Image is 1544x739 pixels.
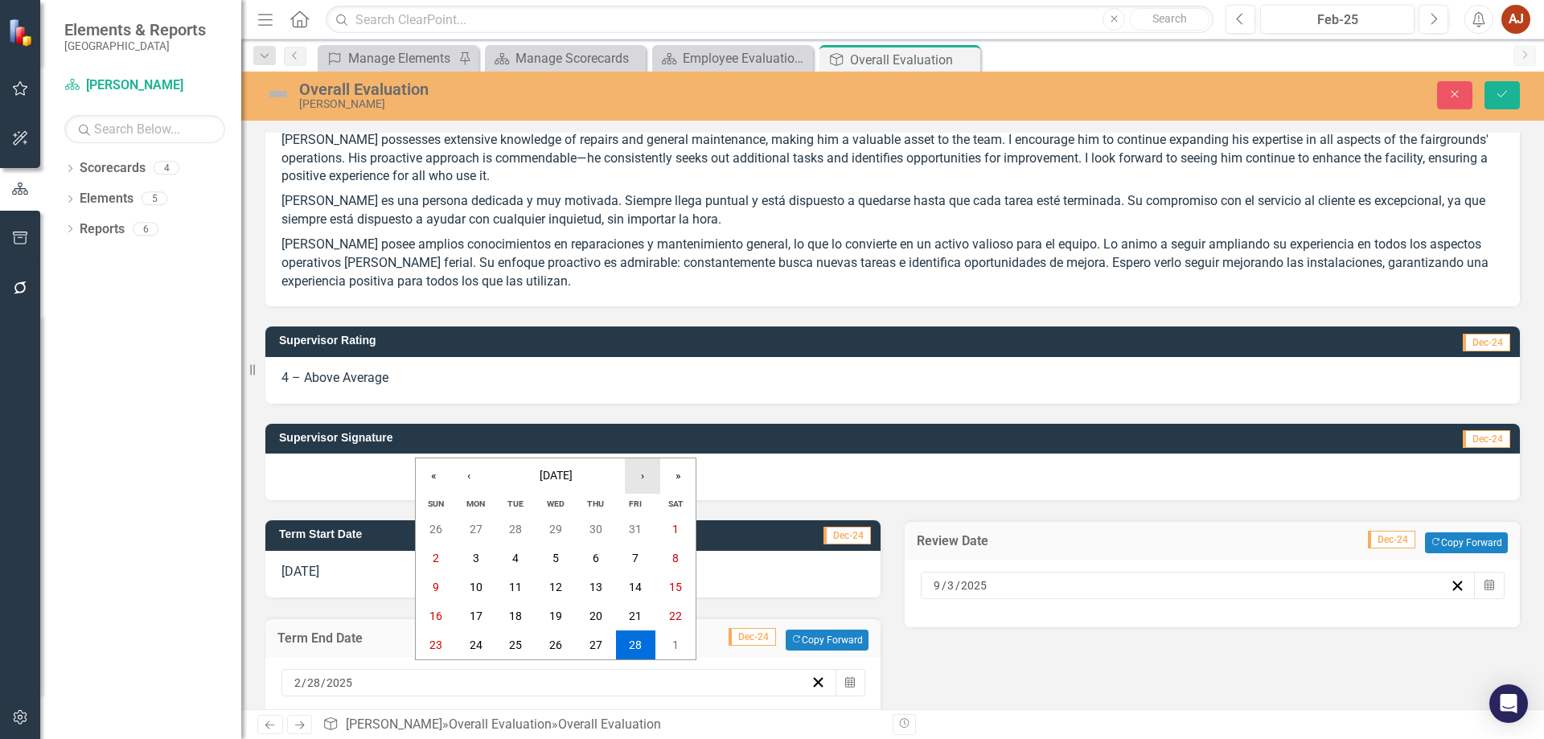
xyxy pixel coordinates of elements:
h3: Term End Date [277,631,501,646]
button: January 26, 2025 [416,515,456,544]
abbr: February 13, 2025 [589,581,602,593]
button: January 29, 2025 [536,515,576,544]
button: February 12, 2025 [536,573,576,601]
abbr: Sunday [428,499,444,509]
abbr: February 2, 2025 [433,552,439,565]
button: February 8, 2025 [655,544,696,573]
div: Manage Elements [348,48,454,68]
a: [PERSON_NAME] [64,76,225,95]
h3: Term Start Date [279,528,652,540]
button: February 4, 2025 [495,544,536,573]
abbr: Thursday [587,499,604,509]
input: yyyy [326,675,353,691]
abbr: February 28, 2025 [629,638,642,651]
abbr: Tuesday [507,499,524,509]
div: Open Intercom Messenger [1489,684,1528,723]
button: February 27, 2025 [576,630,616,659]
div: Overall Evaluation [558,716,661,732]
span: Dec-24 [1368,531,1415,548]
span: 4 – Above Average [281,370,388,385]
abbr: January 28, 2025 [509,523,522,536]
small: [GEOGRAPHIC_DATA] [64,39,206,52]
a: Manage Elements [322,48,454,68]
abbr: February 18, 2025 [509,610,522,622]
span: Dec-24 [729,628,776,646]
button: February 15, 2025 [655,573,696,601]
button: › [625,458,660,494]
button: January 30, 2025 [576,515,616,544]
abbr: February 26, 2025 [549,638,562,651]
div: [PERSON_NAME] [299,98,969,110]
div: 6 [133,222,158,236]
button: February 23, 2025 [416,630,456,659]
button: February 10, 2025 [456,573,496,601]
abbr: Friday [629,499,642,509]
div: Overall Evaluation [850,50,976,70]
button: February 9, 2025 [416,573,456,601]
abbr: February 6, 2025 [593,552,599,565]
abbr: February 25, 2025 [509,638,522,651]
img: ClearPoint Strategy [8,18,36,46]
abbr: February 8, 2025 [672,552,679,565]
abbr: Wednesday [547,499,565,509]
abbr: February 1, 2025 [672,523,679,536]
p: [PERSON_NAME] es una persona dedicada y muy motivada. Siempre llega puntual y está dispuesto a qu... [281,189,1504,232]
span: / [955,578,960,593]
abbr: January 30, 2025 [589,523,602,536]
button: February 26, 2025 [536,630,576,659]
span: [DATE] [540,469,573,482]
abbr: February 7, 2025 [632,552,639,565]
abbr: February 3, 2025 [473,552,479,565]
abbr: February 4, 2025 [512,552,519,565]
button: » [660,458,696,494]
div: Overall Evaluation [299,80,969,98]
span: Dec-24 [1463,334,1510,351]
button: February 24, 2025 [456,630,496,659]
div: 4 [154,162,179,175]
button: AJ [1501,5,1530,34]
abbr: January 29, 2025 [549,523,562,536]
button: January 28, 2025 [495,515,536,544]
button: Search [1129,8,1209,31]
button: « [416,458,451,494]
button: February 21, 2025 [616,601,656,630]
p: [PERSON_NAME] possesses extensive knowledge of repairs and general maintenance, making him a valu... [281,128,1504,190]
button: [DATE] [487,458,625,494]
button: February 16, 2025 [416,601,456,630]
abbr: February 12, 2025 [549,581,562,593]
span: Dec-24 [1463,430,1510,448]
abbr: January 27, 2025 [470,523,482,536]
button: ‹ [451,458,487,494]
span: / [321,675,326,690]
button: February 11, 2025 [495,573,536,601]
button: February 22, 2025 [655,601,696,630]
span: Elements & Reports [64,20,206,39]
button: February 18, 2025 [495,601,536,630]
div: 5 [142,192,167,206]
abbr: February 9, 2025 [433,581,439,593]
span: Search [1152,12,1187,25]
div: Feb-25 [1266,10,1409,30]
div: Employee Evaluation Navigation [683,48,809,68]
a: [PERSON_NAME] [346,716,442,732]
button: February 28, 2025 [616,630,656,659]
span: / [942,578,947,593]
button: February 25, 2025 [495,630,536,659]
div: » » [322,716,881,734]
button: Copy Forward [1425,532,1508,553]
abbr: February 22, 2025 [669,610,682,622]
a: Manage Scorecards [489,48,642,68]
abbr: February 14, 2025 [629,581,642,593]
abbr: February 16, 2025 [429,610,442,622]
abbr: February 17, 2025 [470,610,482,622]
input: dd [306,675,321,691]
h3: Supervisor Rating [279,335,1098,347]
a: Reports [80,220,125,239]
button: February 7, 2025 [616,544,656,573]
img: Not Defined [265,81,291,107]
abbr: February 5, 2025 [552,552,559,565]
h3: Supervisor Signature [279,432,1140,444]
div: Manage Scorecards [515,48,642,68]
button: Feb-25 [1260,5,1415,34]
abbr: February 20, 2025 [589,610,602,622]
